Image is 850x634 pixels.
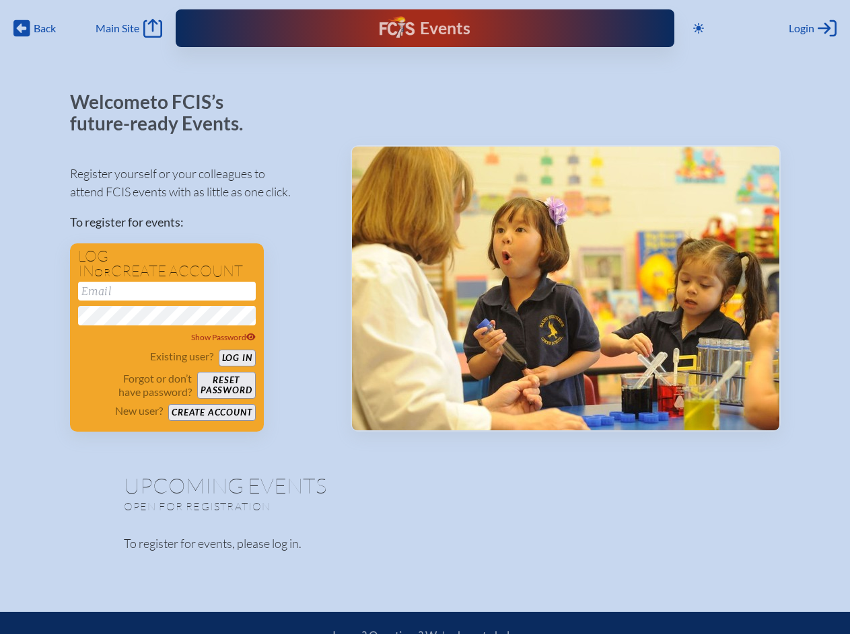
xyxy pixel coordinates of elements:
h1: Log in create account [78,249,256,279]
p: Existing user? [150,350,213,363]
p: Open for registration [124,500,479,513]
span: or [94,266,111,279]
p: Register yourself or your colleagues to attend FCIS events with as little as one click. [70,165,329,201]
button: Resetpassword [197,372,255,399]
img: Events [352,147,779,430]
p: Welcome to FCIS’s future-ready Events. [70,91,258,134]
p: To register for events: [70,213,329,231]
span: Login [789,22,814,35]
span: Show Password [191,332,256,342]
p: Forgot or don’t have password? [78,372,192,399]
button: Create account [168,404,255,421]
div: FCIS Events — Future ready [322,16,528,40]
h1: Upcoming Events [124,475,727,496]
span: Main Site [96,22,139,35]
span: Back [34,22,56,35]
p: New user? [115,404,163,418]
button: Log in [219,350,256,366]
p: To register for events, please log in. [124,534,727,553]
input: Email [78,282,256,301]
a: Main Site [96,19,162,38]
